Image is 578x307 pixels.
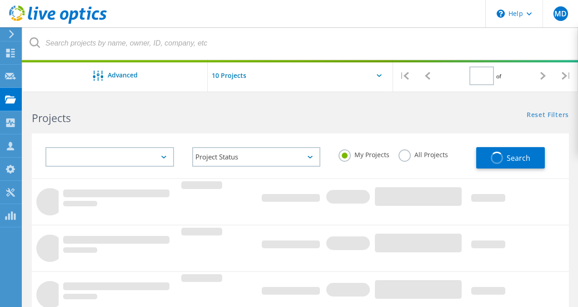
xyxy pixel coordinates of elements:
[32,111,71,125] b: Projects
[108,72,138,78] span: Advanced
[496,72,501,80] span: of
[497,10,505,18] svg: \n
[476,147,545,169] button: Search
[339,149,389,158] label: My Projects
[399,149,448,158] label: All Projects
[507,153,530,163] span: Search
[527,112,569,119] a: Reset Filters
[192,147,321,167] div: Project Status
[554,10,567,17] span: MD
[555,60,578,92] div: |
[393,60,416,92] div: |
[9,19,107,26] a: Live Optics Dashboard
